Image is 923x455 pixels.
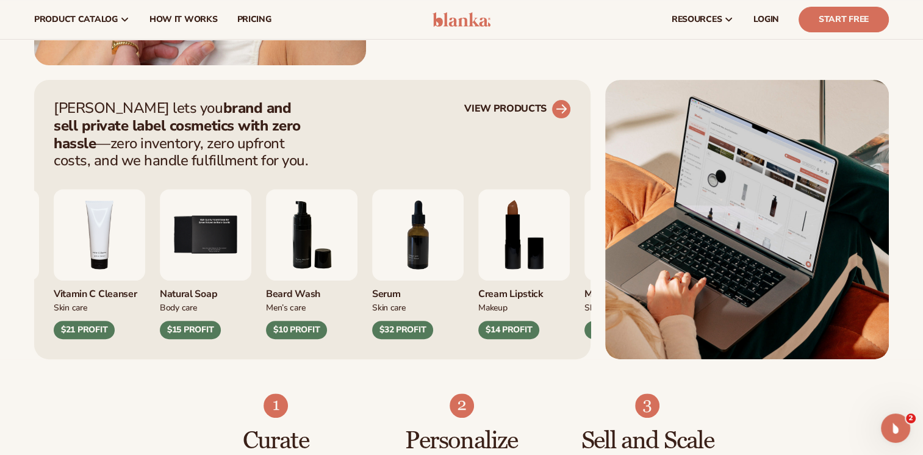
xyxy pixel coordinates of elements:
img: Nature bar of soap. [160,189,251,281]
img: Luxury cream lipstick. [478,189,570,281]
span: 2 [906,414,916,423]
div: $32 PROFIT [372,321,433,339]
a: VIEW PRODUCTS [464,99,571,119]
div: $15 PROFIT [160,321,221,339]
a: Start Free [799,7,889,32]
div: Beard Wash [266,281,357,301]
div: 8 / 9 [478,189,570,339]
div: $14 PROFIT [478,321,539,339]
div: 9 / 9 [584,189,676,339]
span: LOGIN [753,15,779,24]
span: product catalog [34,15,118,24]
div: Vitamin C Cleanser [54,281,145,301]
img: Vitamin c cleanser. [54,189,145,281]
img: Shopify Image 2 [605,80,889,359]
div: Skin Care [54,301,145,313]
strong: brand and sell private label cosmetics with zero hassle [54,98,301,153]
img: Foaming beard wash. [266,189,357,281]
div: 7 / 9 [372,189,464,339]
div: $21 PROFIT [54,321,115,339]
div: Natural Soap [160,281,251,301]
iframe: Intercom live chat [881,414,910,443]
span: resources [672,15,722,24]
img: logo [433,12,490,27]
span: How It Works [149,15,218,24]
div: Men’s Care [266,301,357,313]
div: Moisturizer [584,281,676,301]
img: Moisturizer. [584,189,676,281]
div: Cream Lipstick [478,281,570,301]
div: $35 PROFIT [584,321,645,339]
h3: Curate [207,428,345,454]
img: Shopify Image 6 [635,393,659,418]
div: Makeup [478,301,570,313]
img: Shopify Image 5 [450,393,474,418]
div: Body Care [160,301,251,313]
div: Skin Care [584,301,676,313]
p: [PERSON_NAME] lets you —zero inventory, zero upfront costs, and we handle fulfillment for you. [54,99,316,170]
div: 4 / 9 [54,189,145,339]
div: $10 PROFIT [266,321,327,339]
h3: Sell and Scale [579,428,716,454]
div: Skin Care [372,301,464,313]
img: Shopify Image 4 [264,393,288,418]
div: 6 / 9 [266,189,357,339]
div: 5 / 9 [160,189,251,339]
span: pricing [237,15,271,24]
img: Collagen and retinol serum. [372,189,464,281]
h3: Personalize [393,428,530,454]
div: Serum [372,281,464,301]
